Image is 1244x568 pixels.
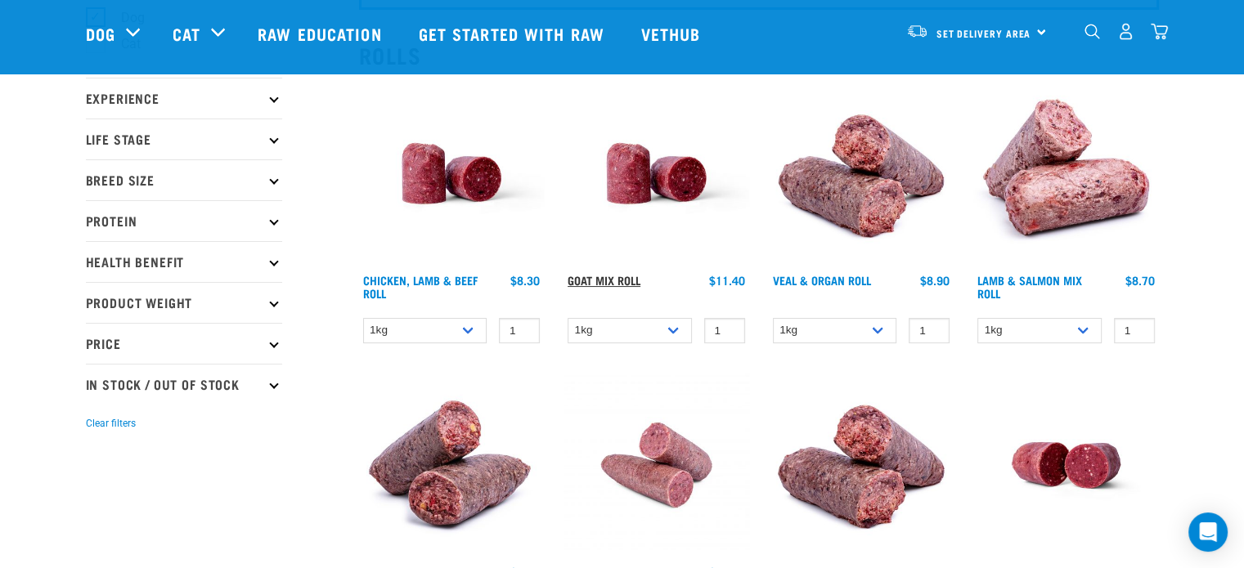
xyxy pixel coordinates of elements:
img: user.png [1117,23,1134,40]
img: home-icon-1@2x.png [1085,24,1100,39]
p: Life Stage [86,119,282,159]
img: 1261 Lamb Salmon Roll 01 [973,81,1159,266]
p: Product Weight [86,282,282,323]
p: Health Benefit [86,241,282,282]
a: Vethub [625,1,721,66]
a: Raw Education [241,1,402,66]
a: Get started with Raw [402,1,625,66]
p: Experience [86,78,282,119]
p: In Stock / Out Of Stock [86,364,282,405]
img: van-moving.png [906,24,928,38]
div: $8.90 [920,274,950,287]
img: Venison Veal Salmon Tripe 1651 [564,373,749,558]
p: Breed Size [86,159,282,200]
img: Raw Essentials Venison Heart & Tripe Hypoallergenic Raw Pet Food Bulk Roll Unwrapped [973,373,1159,558]
a: Dog [86,21,115,46]
input: 1 [499,318,540,343]
img: Veal Organ Mix Roll 01 [769,81,954,266]
div: $8.70 [1125,274,1155,287]
img: 1263 Chicken Organ Roll 02 [359,373,545,558]
img: home-icon@2x.png [1151,23,1168,40]
div: $8.30 [510,274,540,287]
img: Raw Essentials Chicken Lamb Beef Bulk Minced Raw Dog Food Roll Unwrapped [564,81,749,266]
img: Chicken Heart Tripe Roll 01 [769,373,954,558]
p: Protein [86,200,282,241]
div: Open Intercom Messenger [1188,512,1228,552]
input: 1 [909,318,950,343]
input: 1 [704,318,745,343]
a: Cat [173,21,200,46]
input: 1 [1114,318,1155,343]
div: $11.40 [709,274,745,287]
a: Chicken, Lamb & Beef Roll [363,277,478,296]
img: Raw Essentials Chicken Lamb Beef Bulk Minced Raw Dog Food Roll Unwrapped [359,81,545,266]
a: Lamb & Salmon Mix Roll [977,277,1082,296]
a: Goat Mix Roll [568,277,640,283]
p: Price [86,323,282,364]
button: Clear filters [86,416,136,431]
a: Veal & Organ Roll [773,277,871,283]
span: Set Delivery Area [936,30,1031,36]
